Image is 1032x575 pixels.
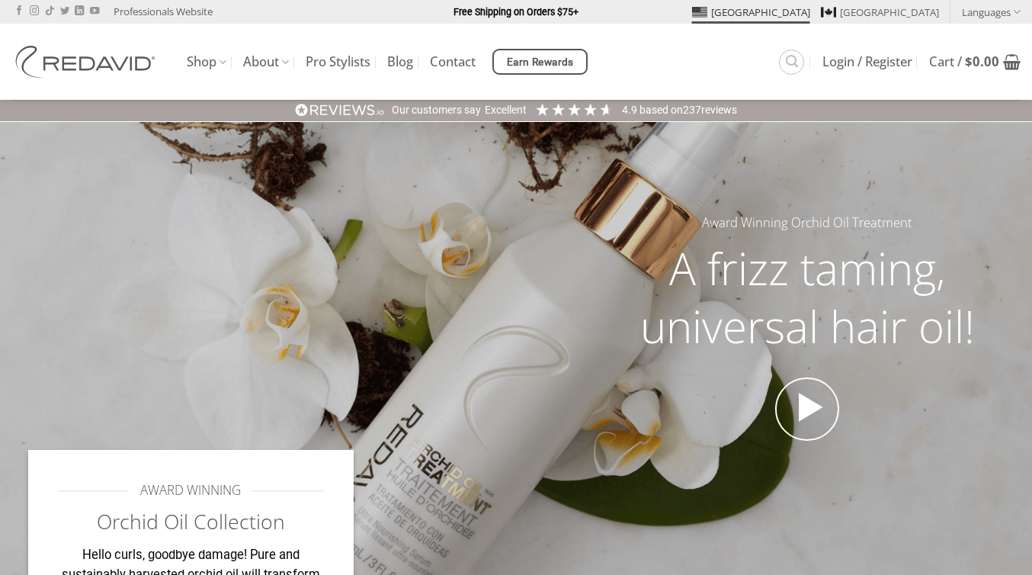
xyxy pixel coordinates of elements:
a: Follow on Twitter [60,6,69,17]
span: Login / Register [822,56,912,68]
a: [GEOGRAPHIC_DATA] [821,1,939,24]
a: Follow on Facebook [14,6,24,17]
a: Contact [430,48,476,75]
a: Follow on TikTok [45,6,54,17]
a: About [243,47,289,77]
span: Earn Rewards [507,54,574,71]
a: Languages [962,1,1021,23]
a: Follow on Instagram [30,6,39,17]
h2: A frizz taming, universal hair oil! [611,239,1004,355]
span: reviews [701,104,737,116]
a: Blog [387,48,413,75]
img: REVIEWS.io [295,103,385,117]
a: View cart [929,45,1021,79]
a: Earn Rewards [492,49,588,75]
strong: Free Shipping on Orders $75+ [454,6,578,18]
a: Follow on LinkedIn [75,6,84,17]
a: Follow on YouTube [90,6,99,17]
span: $ [965,53,973,70]
div: Excellent [485,103,527,118]
div: Our customers say [392,103,481,118]
a: Search [779,50,804,75]
h5: Award Winning Orchid Oil Treatment [611,213,1004,233]
span: Based on [639,104,683,116]
a: [GEOGRAPHIC_DATA] [692,1,810,24]
a: Pro Stylists [306,48,370,75]
img: REDAVID Salon Products | United States [11,46,164,78]
bdi: 0.00 [965,53,999,70]
span: 4.9 [622,104,639,116]
a: Open video in lightbox [775,377,839,442]
div: 4.92 Stars [534,101,614,117]
span: Cart / [929,56,999,68]
span: 237 [683,104,701,116]
span: AWARD WINNING [140,480,241,501]
a: Shop [187,47,226,77]
a: Login / Register [822,48,912,75]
